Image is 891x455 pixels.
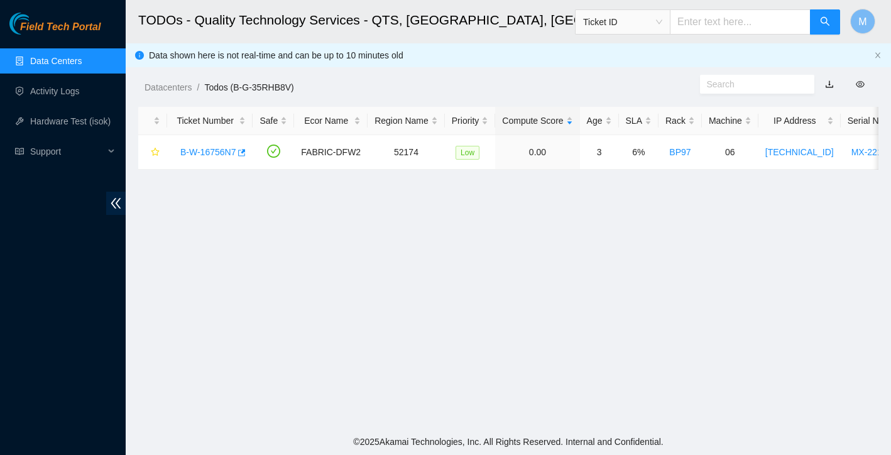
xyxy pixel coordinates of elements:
td: FABRIC-DFW2 [294,135,368,170]
button: star [145,142,160,162]
button: close [874,52,882,60]
footer: © 2025 Akamai Technologies, Inc. All Rights Reserved. Internal and Confidential. [126,429,891,455]
td: 6% [619,135,659,170]
input: Enter text here... [670,9,811,35]
a: BP97 [669,147,691,157]
a: Hardware Test (isok) [30,116,111,126]
span: Low [456,146,479,160]
td: 0.00 [495,135,579,170]
span: eye [856,80,865,89]
span: double-left [106,192,126,215]
input: Search [707,77,798,91]
button: M [850,9,875,34]
a: Akamai TechnologiesField Tech Portal [9,23,101,39]
a: [TECHNICAL_ID] [765,147,834,157]
a: B-W-16756N7 [180,147,236,157]
span: read [15,147,24,156]
span: Field Tech Portal [20,21,101,33]
a: download [825,79,834,89]
span: search [820,16,830,28]
span: star [151,148,160,158]
span: Support [30,139,104,164]
a: Data Centers [30,56,82,66]
td: 06 [702,135,758,170]
span: M [858,14,866,30]
img: Akamai Technologies [9,13,63,35]
td: 3 [580,135,619,170]
td: 52174 [368,135,445,170]
a: Todos (B-G-35RHB8V) [204,82,293,92]
a: Datacenters [145,82,192,92]
a: Activity Logs [30,86,80,96]
button: search [810,9,840,35]
button: download [816,74,843,94]
span: Ticket ID [583,13,662,31]
span: / [197,82,199,92]
span: close [874,52,882,59]
span: check-circle [267,145,280,158]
